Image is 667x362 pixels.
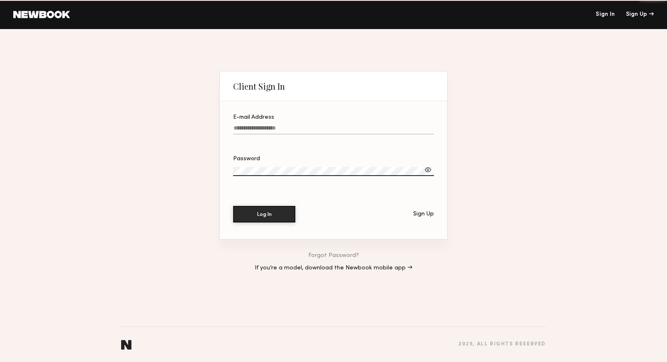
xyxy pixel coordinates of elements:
div: E-mail Address [233,115,434,120]
div: 2025 , all rights reserved [458,342,546,347]
button: Log In [233,206,295,223]
div: Sign Up [626,12,654,17]
a: If you’re a model, download the Newbook mobile app → [255,265,412,271]
a: Sign In [596,12,615,17]
div: Sign Up [413,211,434,217]
div: Client Sign In [233,81,285,91]
input: Password [233,167,434,176]
div: Password [233,156,434,162]
a: Forgot Password? [308,253,359,259]
input: E-mail Address [233,125,434,135]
